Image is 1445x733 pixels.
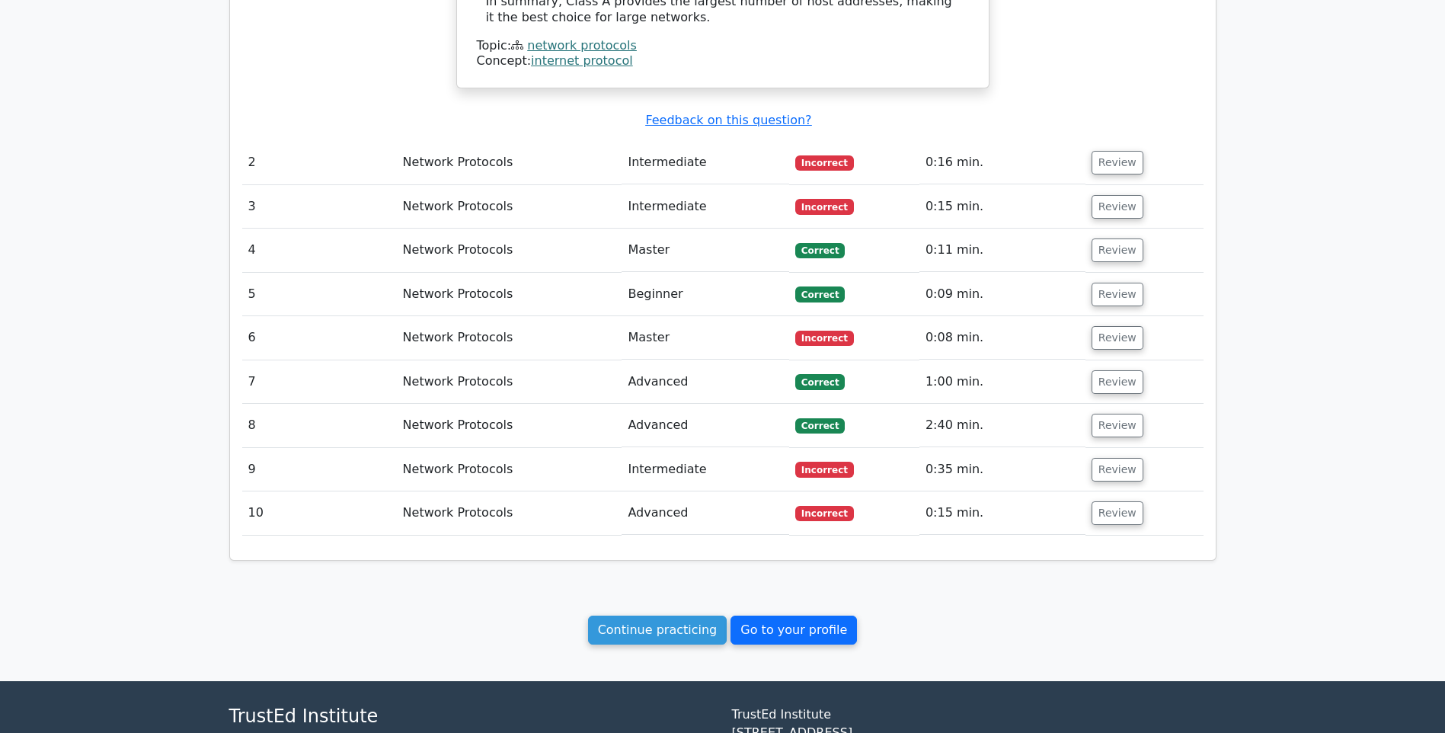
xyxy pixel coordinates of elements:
[477,38,969,54] div: Topic:
[622,360,789,404] td: Advanced
[795,331,854,346] span: Incorrect
[919,316,1085,360] td: 0:08 min.
[397,273,622,316] td: Network Protocols
[795,243,845,258] span: Correct
[1092,370,1143,394] button: Review
[242,404,397,447] td: 8
[622,273,789,316] td: Beginner
[242,491,397,535] td: 10
[229,706,714,728] h4: TrustEd Institute
[242,273,397,316] td: 5
[242,360,397,404] td: 7
[1092,458,1143,482] button: Review
[531,53,633,68] a: internet protocol
[622,448,789,491] td: Intermediate
[622,404,789,447] td: Advanced
[622,141,789,184] td: Intermediate
[795,286,845,302] span: Correct
[397,404,622,447] td: Network Protocols
[397,141,622,184] td: Network Protocols
[1092,501,1143,525] button: Review
[795,199,854,214] span: Incorrect
[645,113,811,127] a: Feedback on this question?
[397,316,622,360] td: Network Protocols
[1092,238,1143,262] button: Review
[919,404,1085,447] td: 2:40 min.
[795,374,845,389] span: Correct
[919,273,1085,316] td: 0:09 min.
[242,185,397,229] td: 3
[242,229,397,272] td: 4
[795,418,845,434] span: Correct
[1092,414,1143,437] button: Review
[1092,326,1143,350] button: Review
[397,360,622,404] td: Network Protocols
[795,506,854,521] span: Incorrect
[730,616,857,645] a: Go to your profile
[919,185,1085,229] td: 0:15 min.
[1092,195,1143,219] button: Review
[919,141,1085,184] td: 0:16 min.
[477,53,969,69] div: Concept:
[919,491,1085,535] td: 0:15 min.
[919,229,1085,272] td: 0:11 min.
[397,229,622,272] td: Network Protocols
[397,185,622,229] td: Network Protocols
[795,155,854,171] span: Incorrect
[588,616,727,645] a: Continue practicing
[795,462,854,477] span: Incorrect
[397,491,622,535] td: Network Protocols
[242,448,397,491] td: 9
[622,316,789,360] td: Master
[622,491,789,535] td: Advanced
[622,229,789,272] td: Master
[397,448,622,491] td: Network Protocols
[1092,151,1143,174] button: Review
[622,185,789,229] td: Intermediate
[1092,283,1143,306] button: Review
[242,316,397,360] td: 6
[919,360,1085,404] td: 1:00 min.
[527,38,637,53] a: network protocols
[919,448,1085,491] td: 0:35 min.
[242,141,397,184] td: 2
